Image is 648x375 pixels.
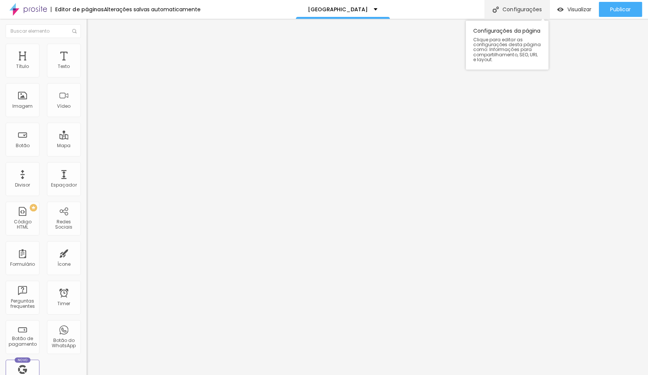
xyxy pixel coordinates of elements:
div: Título [16,64,29,69]
img: Icone [72,29,76,33]
span: Publicar [609,6,629,12]
img: view-1.svg [556,6,562,13]
div: Imagem [12,103,33,108]
img: Icone [491,6,498,13]
div: Vídeo [57,103,70,108]
div: Alterações salvas automaticamente [103,7,200,12]
div: Ícone [57,261,70,266]
button: Publicar [597,2,640,17]
p: [GEOGRAPHIC_DATA] [307,7,367,12]
div: Código HTML [7,219,37,230]
input: Buscar elemento [6,24,81,38]
div: Espaçador [51,182,76,187]
div: Formulário [10,261,35,266]
div: Botão de pagamento [7,335,37,346]
div: Mapa [57,143,70,148]
div: Botão [16,143,30,148]
span: Clique para editar as configurações desta página como: Informações para compartilhamento, SEO, UR... [472,37,540,62]
span: Visualizar [566,6,590,12]
div: Botão do WhatsApp [49,337,78,348]
div: Timer [57,300,70,306]
div: Editor de páginas [51,7,103,12]
div: Divisor [15,182,30,187]
div: Novo [15,357,31,362]
div: Perguntas frequentes [7,298,37,309]
div: Configurações da página [465,21,547,69]
div: Texto [58,64,70,69]
iframe: Editor [86,19,648,375]
div: Redes Sociais [49,219,78,230]
button: Visualizar [548,2,597,17]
